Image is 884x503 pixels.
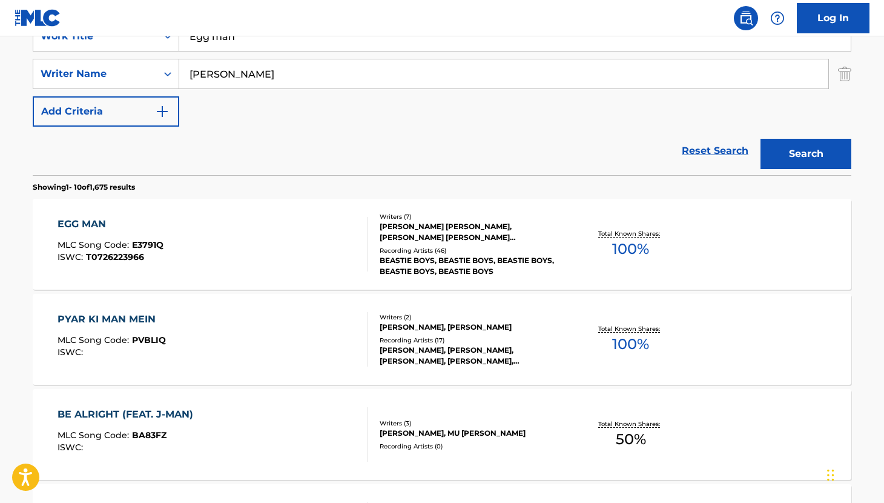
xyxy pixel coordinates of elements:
span: PVBLIQ [132,335,166,345]
div: Work Title [41,29,150,44]
img: search [739,11,753,25]
span: MLC Song Code : [58,239,132,250]
div: PYAR KI MAN MEIN [58,312,166,327]
div: Writers ( 3 ) [380,419,562,428]
div: Recording Artists ( 46 ) [380,246,562,255]
div: Help [765,6,790,30]
div: Writers ( 2 ) [380,313,562,322]
span: ISWC : [58,252,86,262]
span: 50 % [616,428,646,450]
a: Reset Search [676,138,754,164]
span: ISWC : [58,442,86,453]
div: Writer Name [41,67,150,81]
span: MLC Song Code : [58,335,132,345]
iframe: Chat Widget [823,445,884,503]
span: 100 % [612,333,649,355]
div: EGG MAN [58,217,163,232]
div: BE ALRIGHT (FEAT. J-MAN) [58,407,199,422]
p: Total Known Shares: [598,324,663,333]
button: Search [760,139,851,169]
a: BE ALRIGHT (FEAT. J-MAN)MLC Song Code:BA83FZISWC:Writers (3)[PERSON_NAME], MU [PERSON_NAME]Record... [33,389,851,480]
a: Log In [797,3,869,33]
p: Total Known Shares: [598,419,663,428]
a: Public Search [734,6,758,30]
span: E3791Q [132,239,163,250]
div: [PERSON_NAME], [PERSON_NAME], [PERSON_NAME], [PERSON_NAME], [PERSON_NAME] [380,345,562,367]
form: Search Form [33,21,851,175]
p: Showing 1 - 10 of 1,675 results [33,182,135,193]
a: EGG MANMLC Song Code:E3791QISWC:T0726223966Writers (7)[PERSON_NAME] [PERSON_NAME], [PERSON_NAME] ... [33,199,851,290]
a: PYAR KI MAN MEINMLC Song Code:PVBLIQISWC:Writers (2)[PERSON_NAME], [PERSON_NAME]Recording Artists... [33,294,851,385]
div: [PERSON_NAME] [PERSON_NAME], [PERSON_NAME] [PERSON_NAME] [PERSON_NAME], [PERSON_NAME] [PERSON_NAM... [380,221,562,243]
img: 9d2ae6d4665cec9f34b9.svg [155,104,170,119]
div: [PERSON_NAME], [PERSON_NAME] [380,322,562,333]
div: BEASTIE BOYS, BEASTIE BOYS, BEASTIE BOYS, BEASTIE BOYS, BEASTIE BOYS [380,255,562,277]
img: help [770,11,785,25]
div: Writers ( 7 ) [380,212,562,221]
span: BA83FZ [132,430,167,441]
span: ISWC : [58,347,86,358]
span: T0726223966 [86,252,144,262]
img: Delete Criterion [838,59,851,89]
div: Drag [827,457,834,493]
button: Add Criteria [33,96,179,127]
div: Recording Artists ( 0 ) [380,442,562,451]
img: MLC Logo [15,9,61,27]
div: Recording Artists ( 17 ) [380,336,562,345]
span: 100 % [612,238,649,260]
div: [PERSON_NAME], MU [PERSON_NAME] [380,428,562,439]
span: MLC Song Code : [58,430,132,441]
p: Total Known Shares: [598,229,663,238]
